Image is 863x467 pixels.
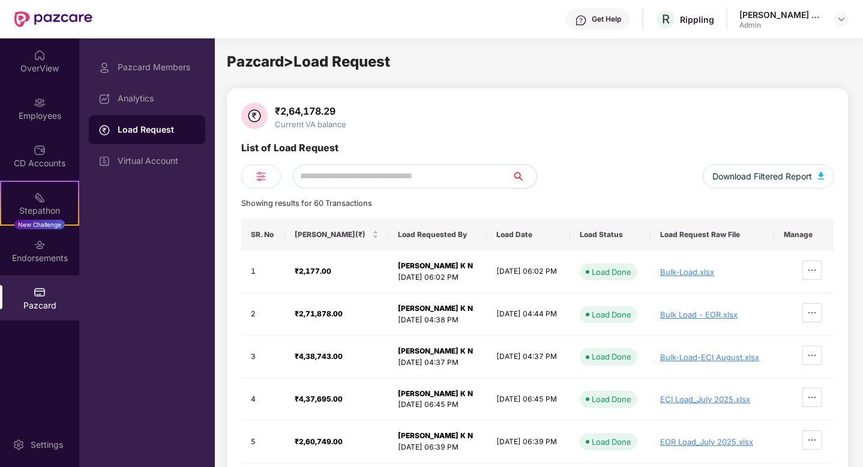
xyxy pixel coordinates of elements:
[14,11,92,27] img: New Pazcare Logo
[487,421,570,463] td: [DATE] 06:39 PM
[241,336,285,379] td: 3
[227,53,390,70] span: Pazcard > Load Request
[241,421,285,463] td: 5
[660,394,765,404] div: ECI Load_July 2025.xlsx
[118,62,196,72] div: Pazcard Members
[241,218,285,251] th: SR. No
[398,261,473,270] strong: [PERSON_NAME] K N
[295,394,343,403] strong: ₹4,37,695.00
[803,393,821,402] span: ellipsis
[739,9,823,20] div: [PERSON_NAME] K N
[98,124,110,136] img: svg+xml;base64,PHN2ZyBpZD0iTG9hZF9SZXF1ZXN0IiBkYXRhLW5hbWU9IkxvYWQgUmVxdWVzdCIgeG1sbnM9Imh0dHA6Ly...
[662,12,670,26] span: R
[592,393,631,405] div: Load Done
[802,430,822,450] button: ellipsis
[398,304,473,313] strong: [PERSON_NAME] K N
[739,20,823,30] div: Admin
[803,435,821,445] span: ellipsis
[660,310,765,319] div: Bulk Load - EOR.xlsx
[295,437,343,446] strong: ₹2,60,749.00
[34,97,46,109] img: svg+xml;base64,PHN2ZyBpZD0iRW1wbG95ZWVzIiB4bWxucz0iaHR0cDovL3d3dy53My5vcmcvMjAwMC9zdmciIHdpZHRoPS...
[774,218,834,251] th: Manage
[13,439,25,451] img: svg+xml;base64,PHN2ZyBpZD0iU2V0dGluZy0yMHgyMCIgeG1sbnM9Imh0dHA6Ly93d3cudzMub3JnLzIwMDAvc3ZnIiB3aW...
[98,155,110,167] img: svg+xml;base64,PHN2ZyBpZD0iVmlydHVhbF9BY2NvdW50IiBkYXRhLW5hbWU9IlZpcnR1YWwgQWNjb3VudCIgeG1sbnM9Im...
[34,49,46,61] img: svg+xml;base64,PHN2ZyBpZD0iSG9tZSIgeG1sbnM9Imh0dHA6Ly93d3cudzMub3JnLzIwMDAvc3ZnIiB3aWR0aD0iMjAiIG...
[118,124,196,136] div: Load Request
[712,170,812,183] span: Download Filtered Report
[398,399,477,411] div: [DATE] 06:45 PM
[487,218,570,251] th: Load Date
[272,105,349,117] div: ₹2,64,178.29
[802,303,822,322] button: ellipsis
[398,442,477,453] div: [DATE] 06:39 PM
[837,14,846,24] img: svg+xml;base64,PHN2ZyBpZD0iRHJvcGRvd24tMzJ4MzIiIHhtbG5zPSJodHRwOi8vd3d3LnczLm9yZy8yMDAwL3N2ZyIgd2...
[703,164,834,188] button: Download Filtered Report
[803,308,821,318] span: ellipsis
[272,119,349,129] div: Current VA balance
[34,286,46,298] img: svg+xml;base64,PHN2ZyBpZD0iUGF6Y2FyZCIgeG1sbnM9Imh0dHA6Ly93d3cudzMub3JnLzIwMDAvc3ZnIiB3aWR0aD0iMj...
[254,169,268,184] img: svg+xml;base64,PHN2ZyB4bWxucz0iaHR0cDovL3d3dy53My5vcmcvMjAwMC9zdmciIHdpZHRoPSIyNCIgaGVpZ2h0PSIyNC...
[680,14,714,25] div: Rippling
[651,218,774,251] th: Load Request Raw File
[27,439,67,451] div: Settings
[241,378,285,421] td: 4
[241,103,268,129] img: svg+xml;base64,PHN2ZyB4bWxucz0iaHR0cDovL3d3dy53My5vcmcvMjAwMC9zdmciIHdpZHRoPSIzNiIgaGVpZ2h0PSIzNi...
[295,309,343,318] strong: ₹2,71,878.00
[398,272,477,283] div: [DATE] 06:02 PM
[512,164,537,188] button: search
[398,389,473,398] strong: [PERSON_NAME] K N
[398,346,473,355] strong: [PERSON_NAME] K N
[285,218,388,251] th: Load Amount(₹)
[803,265,821,275] span: ellipsis
[660,437,765,447] div: EOR Load_July 2025.xlsx
[388,218,487,251] th: Load Requested By
[802,346,822,365] button: ellipsis
[660,352,765,362] div: Bulk-Load-ECI August.xlsx
[512,172,537,181] span: search
[398,431,473,440] strong: [PERSON_NAME] K N
[241,251,285,294] td: 1
[398,315,477,326] div: [DATE] 04:38 PM
[295,230,370,240] span: [PERSON_NAME](₹)
[592,351,631,363] div: Load Done
[241,294,285,336] td: 2
[398,357,477,369] div: [DATE] 04:37 PM
[34,239,46,251] img: svg+xml;base64,PHN2ZyBpZD0iRW5kb3JzZW1lbnRzIiB4bWxucz0iaHR0cDovL3d3dy53My5vcmcvMjAwMC9zdmciIHdpZH...
[818,172,824,179] img: svg+xml;base64,PHN2ZyB4bWxucz0iaHR0cDovL3d3dy53My5vcmcvMjAwMC9zdmciIHhtbG5zOnhsaW5rPSJodHRwOi8vd3...
[34,191,46,203] img: svg+xml;base64,PHN2ZyB4bWxucz0iaHR0cDovL3d3dy53My5vcmcvMjAwMC9zdmciIHdpZHRoPSIyMSIgaGVpZ2h0PSIyMC...
[487,336,570,379] td: [DATE] 04:37 PM
[592,14,621,24] div: Get Help
[295,267,331,276] strong: ₹2,177.00
[487,294,570,336] td: [DATE] 04:44 PM
[802,388,822,407] button: ellipsis
[660,267,765,277] div: Bulk-Load.xlsx
[592,309,631,321] div: Load Done
[570,218,651,251] th: Load Status
[592,436,631,448] div: Load Done
[592,266,631,278] div: Load Done
[487,378,570,421] td: [DATE] 06:45 PM
[34,144,46,156] img: svg+xml;base64,PHN2ZyBpZD0iQ0RfQWNjb3VudHMiIGRhdGEtbmFtZT0iQ0QgQWNjb3VudHMiIHhtbG5zPSJodHRwOi8vd3...
[98,93,110,105] img: svg+xml;base64,PHN2ZyBpZD0iRGFzaGJvYXJkIiB4bWxucz0iaHR0cDovL3d3dy53My5vcmcvMjAwMC9zdmciIHdpZHRoPS...
[118,94,196,103] div: Analytics
[241,199,372,208] span: Showing results for 60 Transactions
[575,14,587,26] img: svg+xml;base64,PHN2ZyBpZD0iSGVscC0zMngzMiIgeG1sbnM9Imh0dHA6Ly93d3cudzMub3JnLzIwMDAvc3ZnIiB3aWR0aD...
[241,140,338,164] div: List of Load Request
[295,352,343,361] strong: ₹4,38,743.00
[118,156,196,166] div: Virtual Account
[487,251,570,294] td: [DATE] 06:02 PM
[802,261,822,280] button: ellipsis
[98,62,110,74] img: svg+xml;base64,PHN2ZyBpZD0iUHJvZmlsZSIgeG1sbnM9Imh0dHA6Ly93d3cudzMub3JnLzIwMDAvc3ZnIiB3aWR0aD0iMj...
[1,205,78,217] div: Stepathon
[14,220,65,229] div: New Challenge
[803,351,821,360] span: ellipsis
